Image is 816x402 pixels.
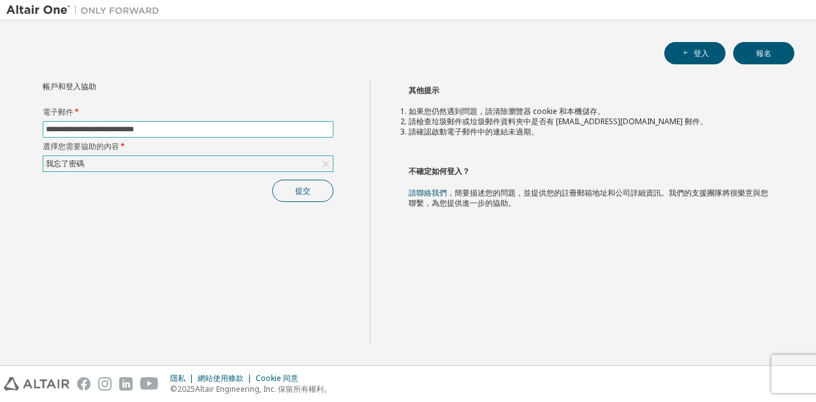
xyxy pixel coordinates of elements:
font: 帳戶和登入協助 [43,81,96,92]
img: facebook.svg [77,377,91,391]
img: 牽牛星一號 [6,4,166,17]
font: 選擇您需要協助的內容 [43,141,119,152]
font: 我忘了密碼 [46,158,84,169]
font: 2025 [177,384,195,394]
font: ，簡要描述您的問題，並提供您的註冊郵箱地址和公司詳細資訊。我們的支援團隊將很樂意與您聯繫，為您提供進一步的協助。 [409,187,768,208]
font: Cookie 同意 [256,373,298,384]
font: 其他提示 [409,85,439,96]
font: 登入 [694,48,709,59]
button: 提交 [272,180,333,202]
font: 網站使用條款 [198,373,244,384]
font: 報名 [756,48,771,59]
img: altair_logo.svg [4,377,69,391]
img: linkedin.svg [119,377,133,391]
font: 提交 [295,185,310,196]
font: 電子郵件 [43,106,73,117]
img: youtube.svg [140,377,159,391]
button: 報名 [733,42,794,64]
a: 請聯絡我們 [409,187,447,198]
div: 我忘了密碼 [43,156,333,171]
button: 登入 [664,42,725,64]
font: Altair Engineering, Inc. 保留所有權利。 [195,384,331,394]
font: 請確認啟動電子郵件中的連結未過期。 [409,126,539,137]
img: instagram.svg [98,377,112,391]
font: 隱私 [170,373,186,384]
font: 請檢查垃圾郵件或垃圾郵件資料夾中是否有 [EMAIL_ADDRESS][DOMAIN_NAME] 郵件。 [409,116,708,127]
font: © [170,384,177,394]
font: 不確定如何登入？ [409,166,470,176]
font: 如果您仍然遇到問題，請清除瀏覽器 cookie 和本機儲存。 [409,106,605,117]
